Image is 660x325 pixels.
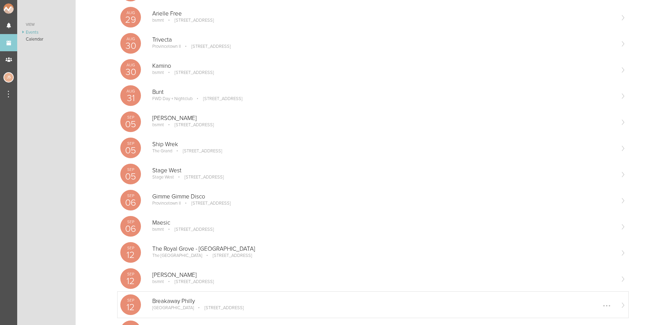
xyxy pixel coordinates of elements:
p: Sep [120,167,141,172]
p: bsmnt [152,227,164,232]
p: 05 [120,172,141,181]
p: Sep [120,246,141,250]
p: Maesic [152,219,615,226]
p: [STREET_ADDRESS] [165,279,214,284]
p: [STREET_ADDRESS] [195,305,244,311]
a: Events [17,29,76,36]
p: Sep [120,220,141,224]
p: Sep [120,115,141,119]
p: [STREET_ADDRESS] [175,174,224,180]
p: [STREET_ADDRESS] [165,70,214,75]
p: [STREET_ADDRESS] [182,201,231,206]
p: FWD Day + Nightclub [152,96,192,101]
p: bsmnt [152,18,164,23]
p: [STREET_ADDRESS] [203,253,252,258]
p: [PERSON_NAME] [152,272,615,279]
p: [STREET_ADDRESS] [165,227,214,232]
a: View [17,21,76,29]
p: 06 [120,224,141,234]
p: 12 [120,303,141,312]
p: Provincetown II [152,44,181,49]
p: Breakaway Philly [152,298,615,305]
p: Gimme Gimme Disco [152,193,615,200]
img: NOMAD [3,3,42,14]
p: 05 [120,146,141,155]
p: Trivecta [152,36,615,43]
p: The Royal Grove - [GEOGRAPHIC_DATA] [152,246,615,252]
p: The Grand [152,148,172,154]
p: [STREET_ADDRESS] [194,96,242,101]
p: [STREET_ADDRESS] [182,44,231,49]
p: Kamino [152,63,615,69]
p: bsmnt [152,279,164,284]
p: 06 [120,198,141,207]
p: Aug [120,11,141,15]
p: [STREET_ADDRESS] [165,18,214,23]
p: [GEOGRAPHIC_DATA] [152,305,194,311]
p: 05 [120,120,141,129]
p: bsmnt [152,70,164,75]
p: Aug [120,89,141,93]
p: 30 [120,41,141,51]
p: Provincetown II [152,201,181,206]
p: [STREET_ADDRESS] [165,122,214,128]
p: Sep [120,194,141,198]
p: The [GEOGRAPHIC_DATA] [152,253,202,258]
p: [PERSON_NAME] [152,115,615,122]
p: 12 [120,250,141,260]
p: [STREET_ADDRESS] [173,148,222,154]
p: Sep [120,272,141,276]
p: bsmnt [152,122,164,128]
a: Calendar [17,36,76,43]
p: Sep [120,298,141,302]
p: Ship Wrek [152,141,615,148]
p: Arielle Free [152,10,615,17]
p: Stage West [152,174,174,180]
p: Stage West [152,167,615,174]
p: 31 [120,94,141,103]
p: Sep [120,141,141,145]
p: 12 [120,277,141,286]
p: Aug [120,37,141,41]
p: Aug [120,63,141,67]
div: Jessica Smith [3,72,14,83]
p: 29 [120,15,141,24]
p: Bunt [152,89,615,96]
p: 30 [120,67,141,77]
